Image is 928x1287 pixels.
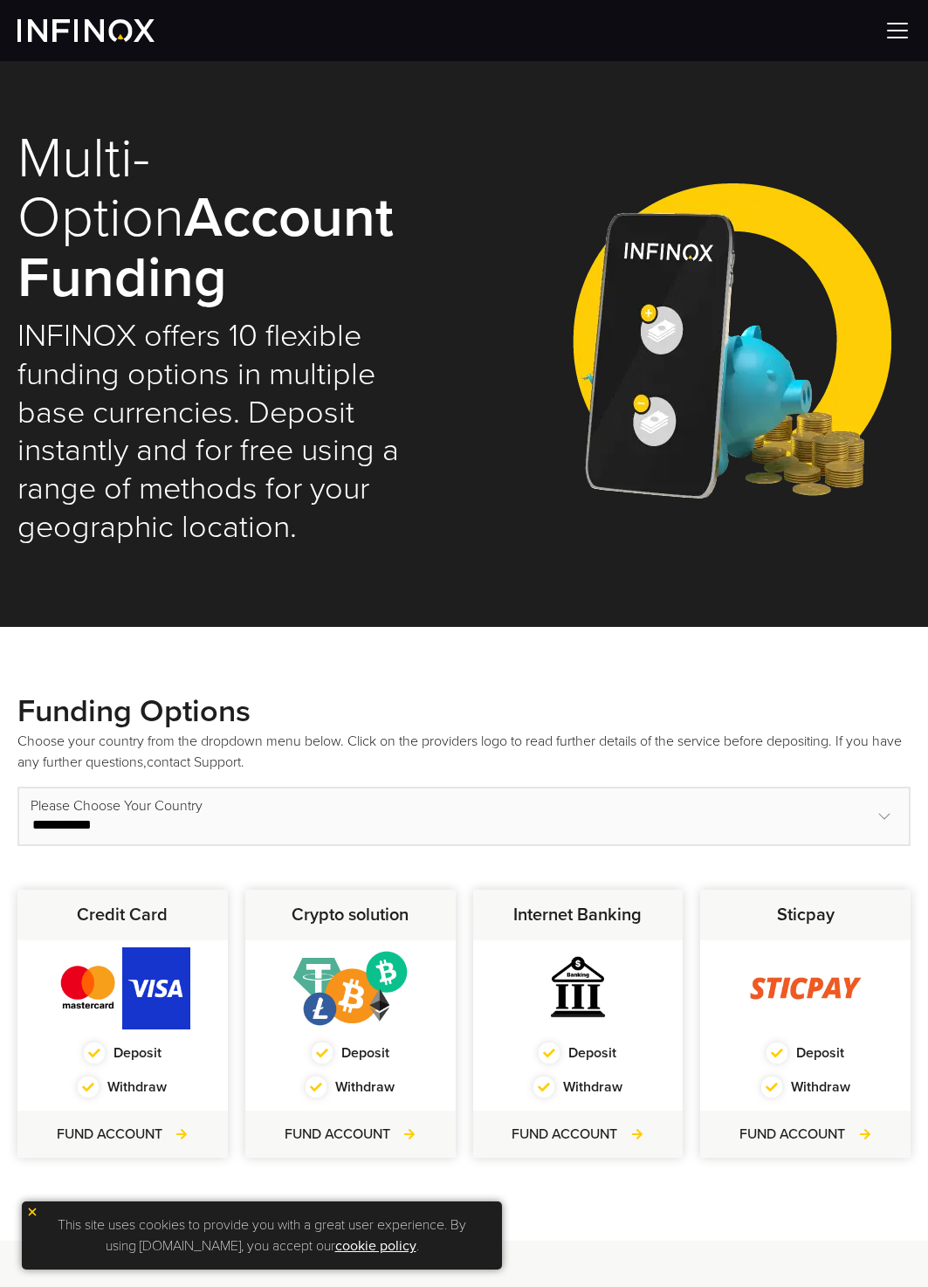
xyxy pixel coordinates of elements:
[739,1124,871,1145] a: FUND ACCOUNT
[700,1077,911,1098] div: Withdraw
[292,905,409,926] strong: Crypto solution
[513,905,642,926] strong: Internet Banking
[17,317,446,547] h2: INFINOX offers 10 flexible funding options in multiple base currencies. Deposit instantly and for...
[147,754,241,771] a: contact Support
[26,1206,38,1218] img: yellow close icon
[473,1077,684,1098] div: Withdraw
[245,1077,456,1098] div: Withdraw
[473,1043,684,1063] div: Deposit
[54,947,190,1029] img: credit_card.webp
[510,947,646,1029] img: internet_banking.webp
[17,731,911,773] p: Choose your country from the dropdown menu below. Click on the providers logo to read further det...
[17,1043,228,1063] div: Deposit
[17,1077,228,1098] div: Withdraw
[738,947,874,1029] img: sticpay.webp
[700,1043,911,1063] div: Deposit
[77,905,168,926] strong: Credit Card
[31,1210,493,1261] p: This site uses cookies to provide you with a great user experience. By using [DOMAIN_NAME], you a...
[17,129,446,308] h1: Multi-Option
[335,1237,416,1255] a: cookie policy
[17,183,394,312] strong: Account Funding
[512,1124,643,1145] a: FUND ACCOUNT
[245,1043,456,1063] div: Deposit
[282,947,418,1029] img: crypto_solution.webp
[57,1124,189,1145] a: FUND ACCOUNT
[777,905,835,926] strong: Sticpay
[17,692,251,730] strong: Funding Options
[285,1124,416,1145] a: FUND ACCOUNT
